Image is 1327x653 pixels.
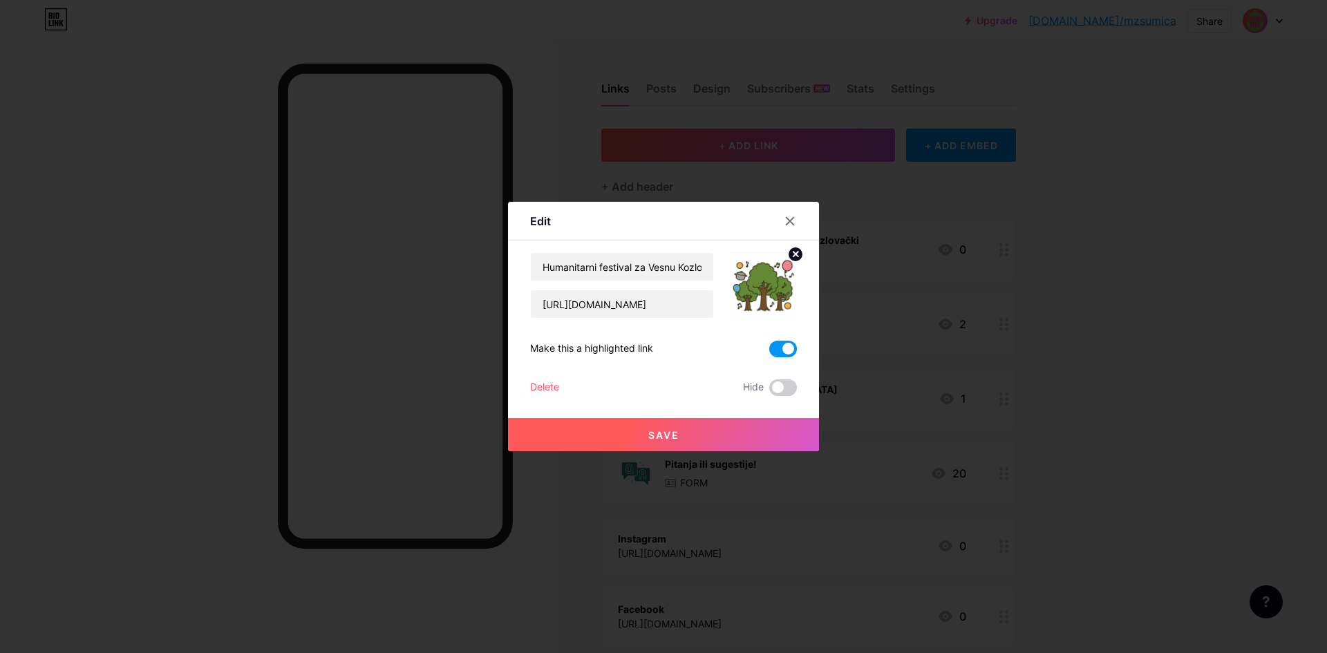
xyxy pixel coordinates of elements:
span: Hide [743,379,764,396]
div: Make this a highlighted link [530,341,653,357]
span: Save [648,429,679,441]
div: Edit [530,213,551,229]
img: link_thumbnail [731,252,797,319]
div: Delete [530,379,559,396]
input: Title [531,253,713,281]
button: Save [508,418,819,451]
input: URL [531,290,713,318]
